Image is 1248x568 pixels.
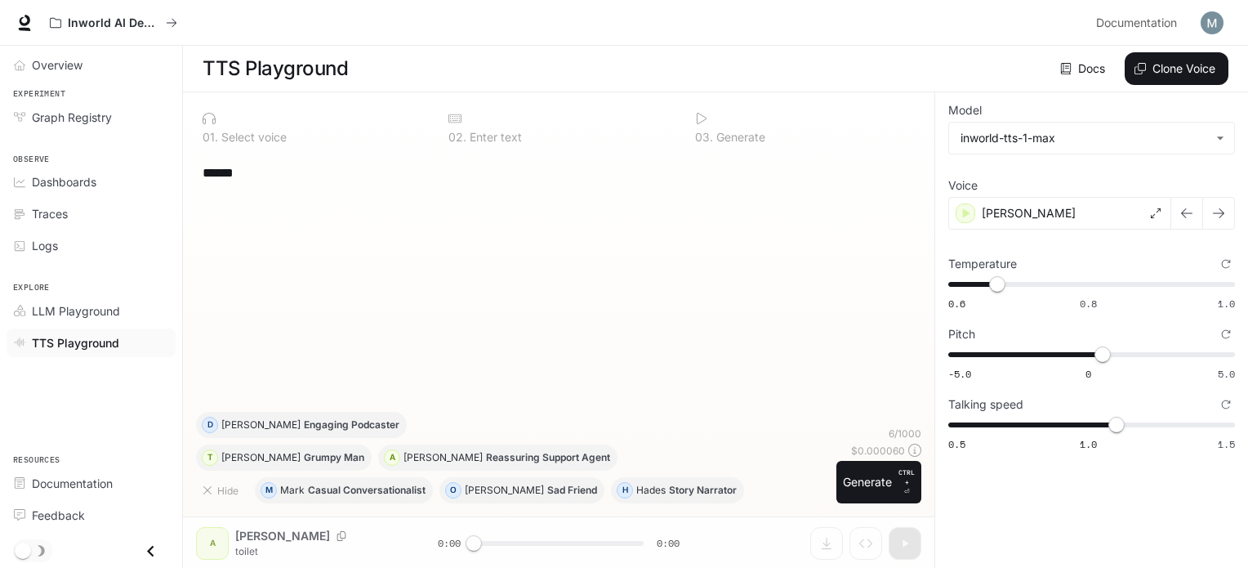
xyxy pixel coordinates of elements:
[1080,297,1097,311] span: 0.8
[889,427,921,441] p: 6 / 1000
[695,132,713,143] p: 0 3 .
[669,485,737,495] p: Story Narrator
[203,412,217,438] div: D
[403,453,483,463] p: [PERSON_NAME]
[32,56,82,74] span: Overview
[948,329,975,340] p: Pitch
[68,16,159,30] p: Inworld AI Demos
[1218,367,1235,381] span: 5.0
[949,123,1234,154] div: inworld-tts-1-max
[1125,52,1228,85] button: Clone Voice
[7,103,176,132] a: Graph Registry
[466,132,522,143] p: Enter text
[948,258,1017,270] p: Temperature
[304,453,364,463] p: Grumpy Man
[203,52,348,85] h1: TTS Playground
[1080,437,1097,451] span: 1.0
[486,453,610,463] p: Reassuring Support Agent
[448,132,466,143] p: 0 2 .
[961,130,1208,146] div: inworld-tts-1-max
[898,467,915,487] p: CTRL +
[385,445,399,471] div: A
[7,297,176,325] a: LLM Playground
[851,444,905,458] p: $ 0.000060
[948,105,982,116] p: Model
[611,477,744,503] button: HHadesStory Narrator
[636,485,666,495] p: Hades
[1085,367,1091,381] span: 0
[196,412,407,438] button: D[PERSON_NAME]Engaging Podcaster
[439,477,604,503] button: O[PERSON_NAME]Sad Friend
[218,132,287,143] p: Select voice
[203,132,218,143] p: 0 1 .
[1096,13,1177,34] span: Documentation
[1196,7,1228,39] button: User avatar
[308,485,426,495] p: Casual Conversationalist
[32,237,58,254] span: Logs
[465,485,544,495] p: [PERSON_NAME]
[948,367,971,381] span: -5.0
[1201,11,1223,34] img: User avatar
[1217,396,1235,414] button: Reset to default
[948,297,965,311] span: 0.6
[32,173,96,190] span: Dashboards
[42,7,185,39] button: All workspaces
[948,437,965,451] span: 0.5
[32,507,85,524] span: Feedback
[132,534,169,568] button: Close drawer
[948,399,1023,410] p: Talking speed
[255,477,433,503] button: MMarkCasual Conversationalist
[547,485,597,495] p: Sad Friend
[378,445,617,471] button: A[PERSON_NAME]Reassuring Support Agent
[32,302,120,320] span: LLM Playground
[261,477,276,503] div: M
[7,329,176,357] a: TTS Playground
[203,445,217,471] div: T
[898,467,915,497] p: ⏎
[948,180,978,191] p: Voice
[7,231,176,260] a: Logs
[1218,297,1235,311] span: 1.0
[1217,325,1235,343] button: Reset to default
[713,132,765,143] p: Generate
[196,477,248,503] button: Hide
[836,461,921,503] button: GenerateCTRL +⏎
[7,51,176,79] a: Overview
[32,475,113,492] span: Documentation
[446,477,461,503] div: O
[221,453,301,463] p: [PERSON_NAME]
[15,541,31,559] span: Dark mode toggle
[7,469,176,498] a: Documentation
[617,477,632,503] div: H
[280,485,305,495] p: Mark
[1057,52,1112,85] a: Docs
[1217,255,1235,273] button: Reset to default
[1218,437,1235,451] span: 1.5
[304,420,399,430] p: Engaging Podcaster
[221,420,301,430] p: [PERSON_NAME]
[196,445,372,471] button: T[PERSON_NAME]Grumpy Man
[32,205,68,222] span: Traces
[1090,7,1189,39] a: Documentation
[32,109,112,126] span: Graph Registry
[32,334,119,351] span: TTS Playground
[7,199,176,228] a: Traces
[7,168,176,196] a: Dashboards
[982,205,1076,221] p: [PERSON_NAME]
[7,501,176,530] a: Feedback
